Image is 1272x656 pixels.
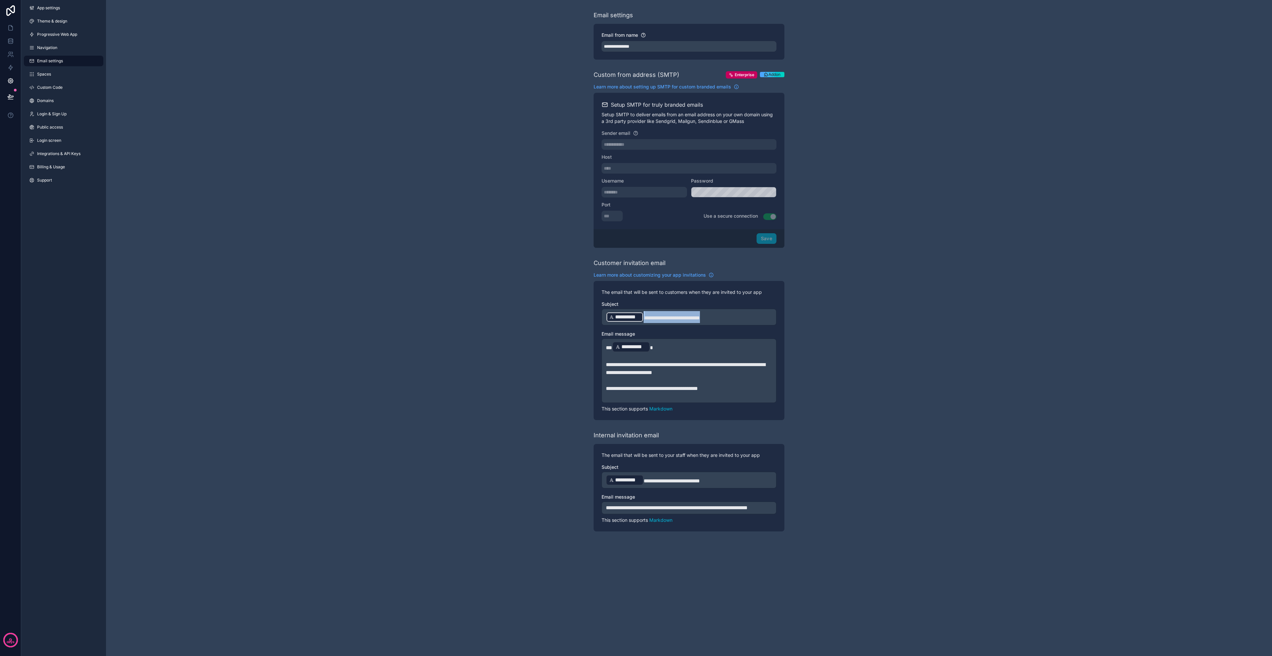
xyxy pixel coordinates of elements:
a: Domains [24,95,103,106]
a: Spaces [24,69,103,80]
span: Subject [602,464,618,470]
a: Custom Code [24,82,103,93]
span: Learn more about customizing your app invitations [594,272,706,278]
a: Navigation [24,42,103,53]
p: 9 [9,637,12,643]
span: App settings [37,5,60,11]
span: Password [691,178,713,184]
span: This section supports [602,406,648,411]
a: Public access [24,122,103,133]
span: Integrations & API Keys [37,151,80,156]
a: App settings [24,3,103,13]
span: Port [602,202,610,207]
span: This section supports [602,517,648,523]
a: Markdown [649,517,672,523]
span: Subject [602,301,618,307]
span: Billing & Usage [37,164,65,170]
a: Email settings [24,56,103,66]
p: The email that will be sent to your staff when they are invited to your app [602,452,776,459]
span: Custom Code [37,85,63,90]
p: The email that will be sent to customers when they are invited to your app [602,289,776,296]
span: Learn more about setting up SMTP for custom branded emails [594,83,731,90]
a: Theme & design [24,16,103,27]
span: Navigation [37,45,57,50]
span: Login & Sign Up [37,111,67,117]
a: Markdown [649,406,672,411]
a: Login screen [24,135,103,146]
span: Email from name [602,32,638,38]
h2: Setup SMTP for truly branded emails [611,101,703,109]
a: Learn more about customizing your app invitations [594,272,714,278]
a: Learn more about setting up SMTP for custom branded emails [594,83,739,90]
span: Spaces [37,72,51,77]
a: Integrations & API Keys [24,148,103,159]
a: Addon [760,71,784,79]
div: Custom from address (SMTP) [594,70,679,80]
span: Public access [37,125,63,130]
span: Host [602,154,612,160]
p: days [7,639,15,645]
a: Login & Sign Up [24,109,103,119]
a: Progressive Web App [24,29,103,40]
a: Billing & Usage [24,162,103,172]
div: Internal invitation email [594,431,659,440]
span: Enterprise [735,72,754,78]
span: Username [602,178,624,184]
span: Addon [768,72,780,77]
span: Theme & design [37,19,67,24]
span: Login screen [37,138,61,143]
span: Support [37,178,52,183]
span: Email message [602,331,635,337]
span: Domains [37,98,54,103]
span: Email settings [37,58,63,64]
span: Use a secure connection [704,213,758,219]
a: Support [24,175,103,186]
span: Email message [602,494,635,500]
div: Customer invitation email [594,258,665,268]
p: Setup SMTP to deliver emails from an email address on your own domain using a 3rd party provider ... [602,111,776,125]
span: Sender email [602,130,630,136]
div: Email settings [594,11,633,20]
span: Progressive Web App [37,32,77,37]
